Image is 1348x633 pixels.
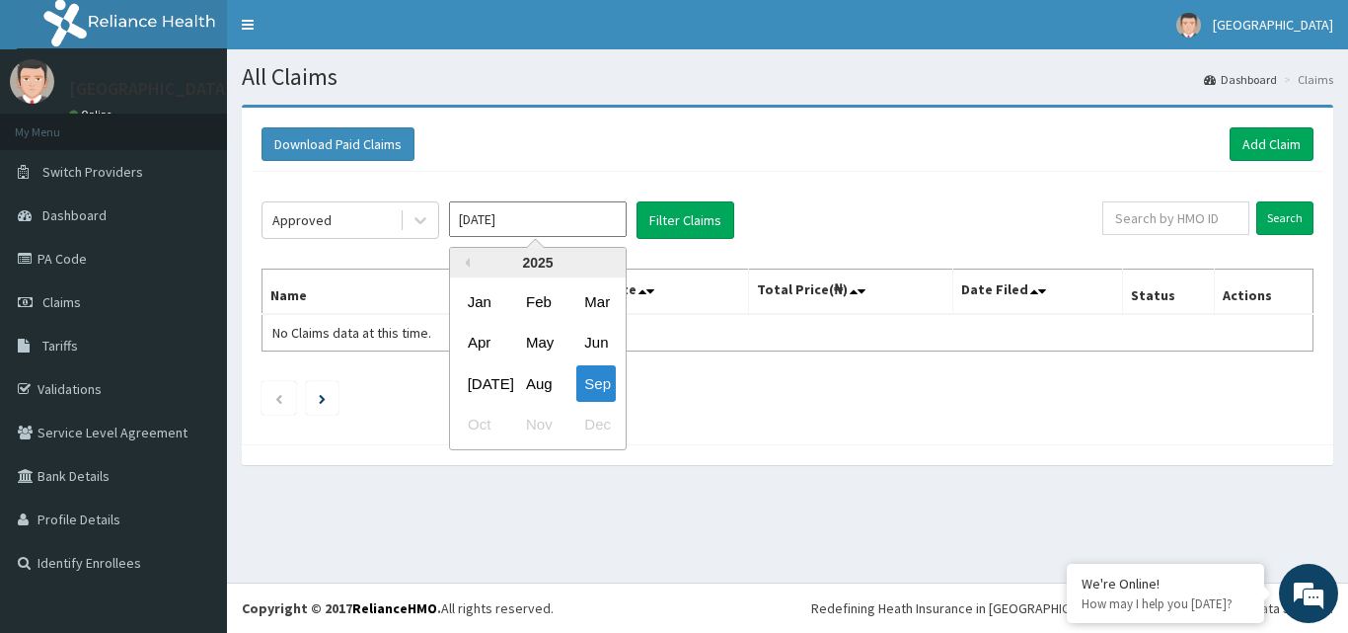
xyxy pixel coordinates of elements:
img: User Image [10,59,54,104]
span: No Claims data at this time. [272,324,431,342]
span: Switch Providers [42,163,143,181]
div: Choose September 2025 [576,365,616,402]
div: Choose August 2025 [518,365,558,402]
span: Claims [42,293,81,311]
input: Search [1256,201,1313,235]
a: Next page [319,389,326,407]
input: Select Month and Year [449,201,627,237]
li: Claims [1279,71,1333,88]
input: Search by HMO ID [1102,201,1249,235]
th: Total Price(₦) [748,270,953,315]
th: Name [262,270,527,315]
a: Previous page [274,389,283,407]
div: We're Online! [1082,575,1249,593]
img: User Image [1176,13,1201,38]
a: Online [69,108,116,121]
div: Approved [272,210,332,230]
button: Filter Claims [637,201,734,239]
div: Redefining Heath Insurance in [GEOGRAPHIC_DATA] using Telemedicine and Data Science! [811,598,1333,618]
a: Dashboard [1204,71,1277,88]
a: RelianceHMO [352,599,437,617]
th: Actions [1214,270,1312,315]
th: Date Filed [953,270,1123,315]
div: Choose February 2025 [518,283,558,320]
div: Choose April 2025 [460,325,499,361]
div: Choose May 2025 [518,325,558,361]
div: month 2025-09 [450,281,626,445]
span: Dashboard [42,206,107,224]
strong: Copyright © 2017 . [242,599,441,617]
span: Tariffs [42,337,78,355]
div: Choose March 2025 [576,283,616,320]
button: Download Paid Claims [262,127,414,161]
div: Choose January 2025 [460,283,499,320]
div: Choose July 2025 [460,365,499,402]
th: Status [1123,270,1215,315]
a: Add Claim [1230,127,1313,161]
p: How may I help you today? [1082,595,1249,612]
div: Choose June 2025 [576,325,616,361]
p: [GEOGRAPHIC_DATA] [69,80,232,98]
footer: All rights reserved. [227,583,1348,633]
span: [GEOGRAPHIC_DATA] [1213,16,1333,34]
div: 2025 [450,248,626,277]
button: Previous Year [460,258,470,268]
h1: All Claims [242,64,1333,90]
